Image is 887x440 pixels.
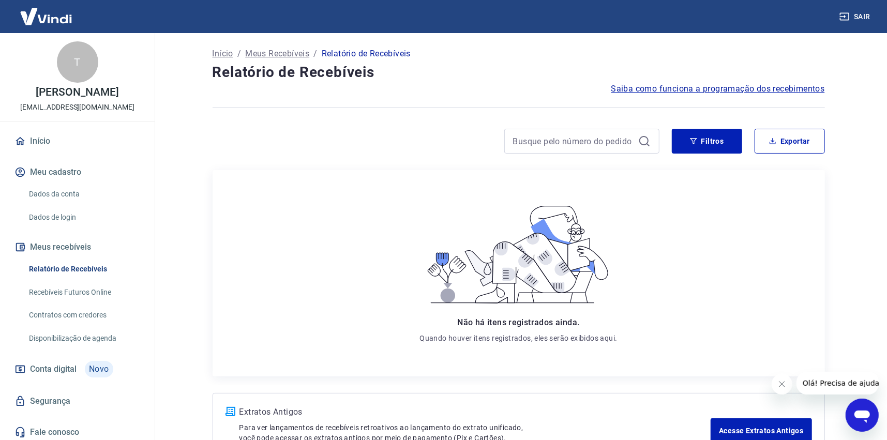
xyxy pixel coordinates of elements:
a: Dados da conta [25,184,142,205]
a: Recebíveis Futuros Online [25,282,142,303]
p: [EMAIL_ADDRESS][DOMAIN_NAME] [20,102,134,113]
a: Conta digitalNovo [12,357,142,382]
h4: Relatório de Recebíveis [213,62,825,83]
a: Segurança [12,390,142,413]
p: [PERSON_NAME] [36,87,118,98]
a: Saiba como funciona a programação dos recebimentos [611,83,825,95]
input: Busque pelo número do pedido [513,133,634,149]
a: Início [213,48,233,60]
img: ícone [225,407,235,416]
a: Contratos com credores [25,305,142,326]
iframe: Botão para abrir a janela de mensagens [846,399,879,432]
button: Filtros [672,129,742,154]
span: Conta digital [30,362,77,376]
a: Relatório de Recebíveis [25,259,142,280]
iframe: Mensagem da empresa [796,372,879,395]
a: Início [12,130,142,153]
button: Sair [837,7,875,26]
a: Meus Recebíveis [245,48,309,60]
p: Quando houver itens registrados, eles serão exibidos aqui. [419,333,617,343]
p: / [237,48,241,60]
span: Novo [85,361,113,377]
p: Extratos Antigos [239,406,711,418]
p: / [313,48,317,60]
iframe: Fechar mensagem [772,374,792,395]
div: T [57,41,98,83]
button: Exportar [755,129,825,154]
button: Meu cadastro [12,161,142,184]
button: Meus recebíveis [12,236,142,259]
span: Não há itens registrados ainda. [457,317,579,327]
p: Relatório de Recebíveis [322,48,411,60]
a: Dados de login [25,207,142,228]
span: Olá! Precisa de ajuda? [6,7,87,16]
a: Disponibilização de agenda [25,328,142,349]
img: Vindi [12,1,80,32]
